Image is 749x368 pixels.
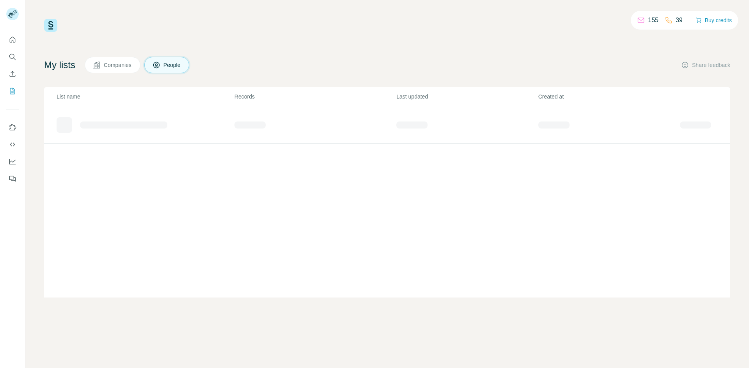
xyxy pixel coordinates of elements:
span: Companies [104,61,132,69]
p: Records [234,93,396,100]
p: List name [57,93,234,100]
button: Share feedback [681,61,730,69]
button: Use Surfe API [6,137,19,151]
h4: My lists [44,59,75,71]
button: Enrich CSV [6,67,19,81]
span: People [163,61,181,69]
button: Feedback [6,172,19,186]
img: Surfe Logo [44,19,57,32]
button: Search [6,50,19,64]
button: Dashboard [6,155,19,169]
button: Quick start [6,33,19,47]
button: Buy credits [696,15,732,26]
p: Created at [538,93,679,100]
p: 155 [648,16,658,25]
button: My lists [6,84,19,98]
p: Last updated [396,93,537,100]
p: 39 [676,16,683,25]
button: Use Surfe on LinkedIn [6,120,19,134]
